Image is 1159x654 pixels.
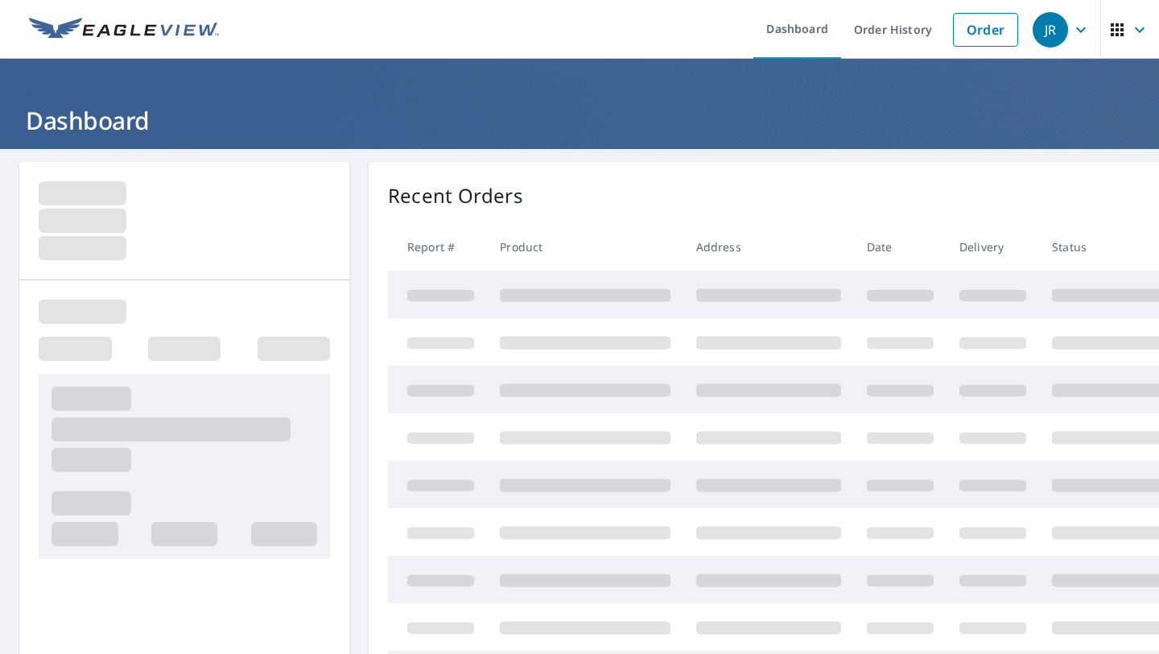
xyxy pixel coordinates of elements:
[683,223,854,271] th: Address
[487,223,683,271] th: Product
[953,13,1018,47] a: Order
[388,223,487,271] th: Report #
[19,104,1140,137] h1: Dashboard
[854,223,947,271] th: Date
[388,181,523,210] p: Recent Orders
[29,18,219,42] img: EV Logo
[947,223,1039,271] th: Delivery
[1033,12,1068,48] div: JR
